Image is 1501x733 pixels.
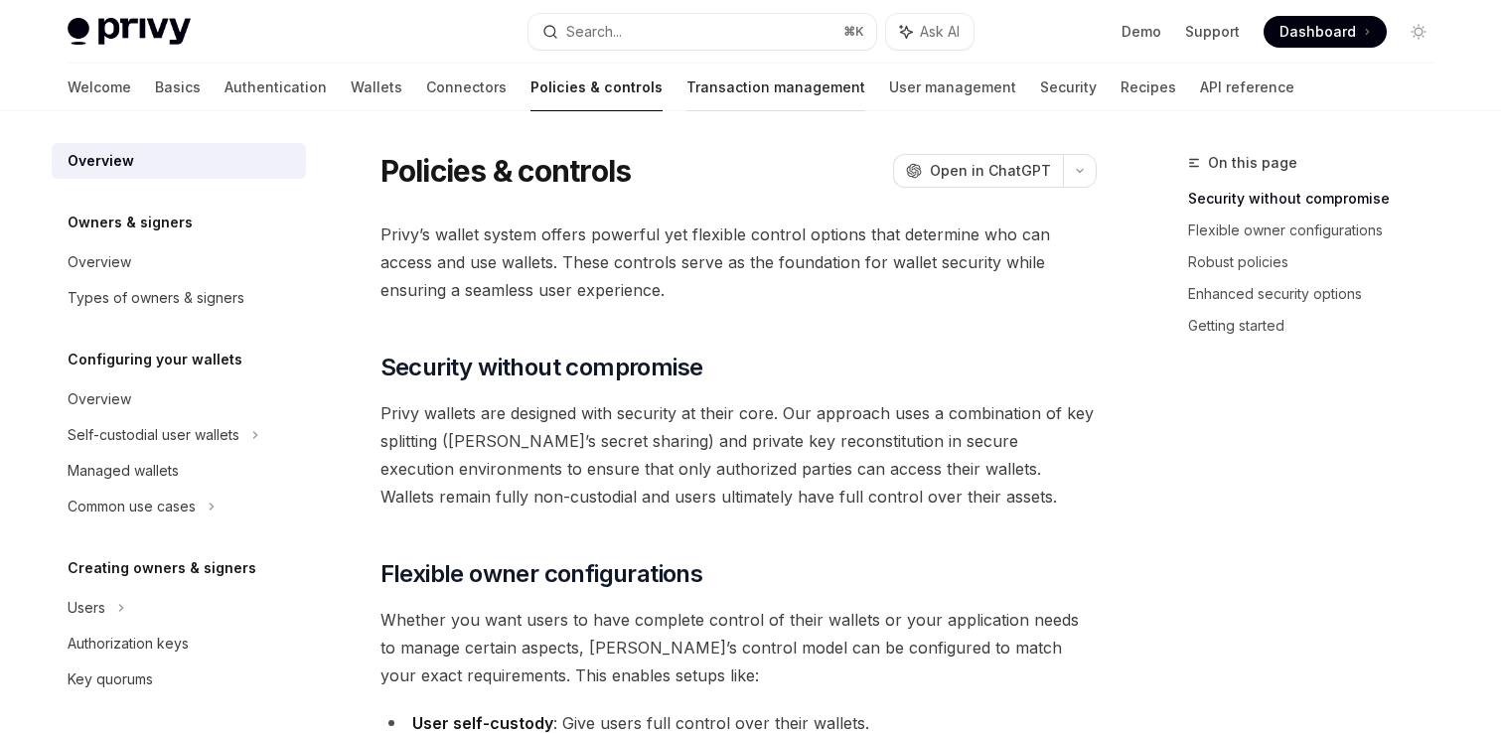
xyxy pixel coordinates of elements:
[380,352,703,383] span: Security without compromise
[1188,246,1450,278] a: Robust policies
[68,667,153,691] div: Key quorums
[380,220,1097,304] span: Privy’s wallet system offers powerful yet flexible control options that determine who can access ...
[380,606,1097,689] span: Whether you want users to have complete control of their wallets or your application needs to man...
[380,153,632,189] h1: Policies & controls
[68,348,242,371] h5: Configuring your wallets
[1188,310,1450,342] a: Getting started
[1040,64,1097,111] a: Security
[843,24,864,40] span: ⌘ K
[52,143,306,179] a: Overview
[68,632,189,656] div: Authorization keys
[528,14,876,50] button: Search...⌘K
[1188,183,1450,215] a: Security without compromise
[68,286,244,310] div: Types of owners & signers
[1188,278,1450,310] a: Enhanced security options
[68,556,256,580] h5: Creating owners & signers
[380,558,703,590] span: Flexible owner configurations
[886,14,974,50] button: Ask AI
[920,22,960,42] span: Ask AI
[530,64,663,111] a: Policies & controls
[68,423,239,447] div: Self-custodial user wallets
[1188,215,1450,246] a: Flexible owner configurations
[1403,16,1434,48] button: Toggle dark mode
[1185,22,1240,42] a: Support
[1122,22,1161,42] a: Demo
[52,381,306,417] a: Overview
[68,18,191,46] img: light logo
[52,661,306,697] a: Key quorums
[52,244,306,280] a: Overview
[52,626,306,661] a: Authorization keys
[1264,16,1387,48] a: Dashboard
[412,713,553,733] strong: User self-custody
[1208,151,1297,175] span: On this page
[1121,64,1176,111] a: Recipes
[566,20,622,44] div: Search...
[351,64,402,111] a: Wallets
[686,64,865,111] a: Transaction management
[68,250,131,274] div: Overview
[889,64,1016,111] a: User management
[1279,22,1356,42] span: Dashboard
[155,64,201,111] a: Basics
[68,596,105,620] div: Users
[426,64,507,111] a: Connectors
[1200,64,1294,111] a: API reference
[930,161,1051,181] span: Open in ChatGPT
[893,154,1063,188] button: Open in ChatGPT
[68,387,131,411] div: Overview
[52,280,306,316] a: Types of owners & signers
[225,64,327,111] a: Authentication
[68,211,193,234] h5: Owners & signers
[380,399,1097,511] span: Privy wallets are designed with security at their core. Our approach uses a combination of key sp...
[68,459,179,483] div: Managed wallets
[52,453,306,489] a: Managed wallets
[68,149,134,173] div: Overview
[68,64,131,111] a: Welcome
[68,495,196,518] div: Common use cases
